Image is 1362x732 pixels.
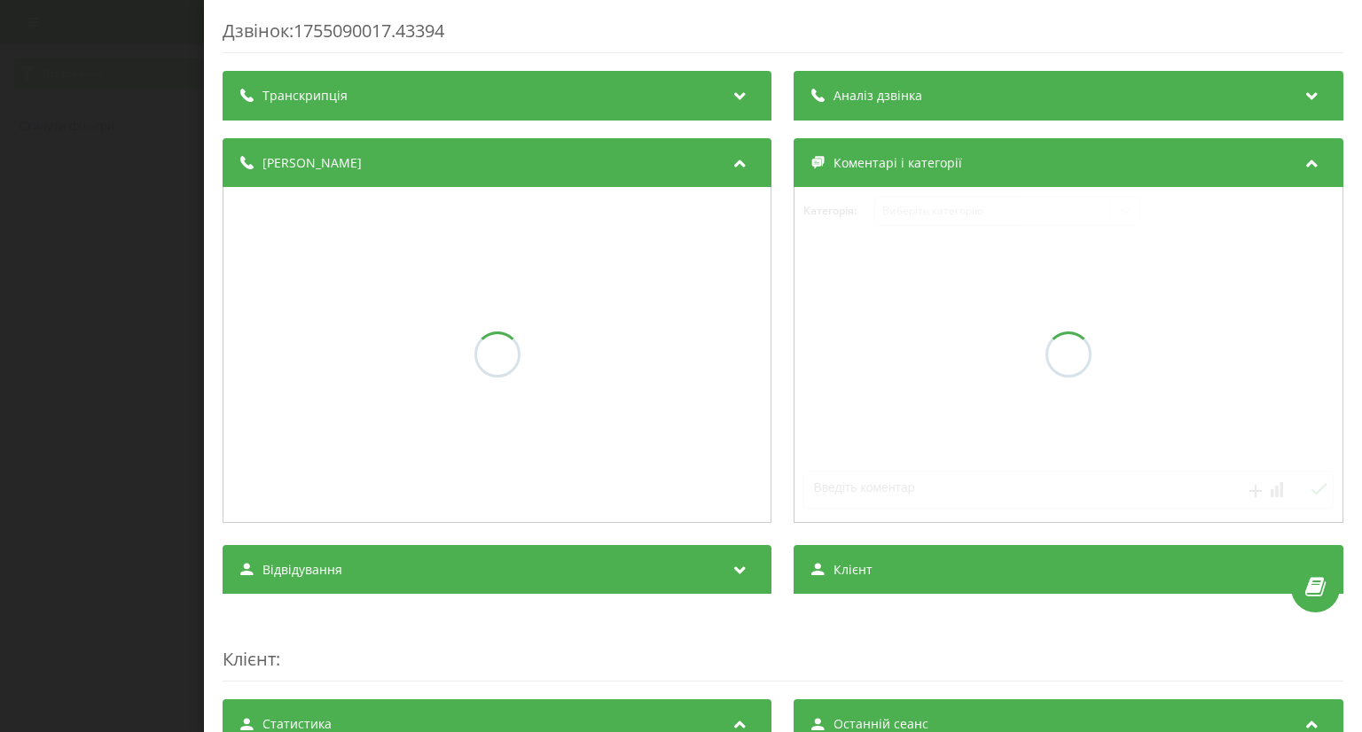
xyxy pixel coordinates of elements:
span: Клієнт [223,647,276,671]
span: Аналіз дзвінка [834,87,923,105]
span: Транскрипція [262,87,348,105]
div: Дзвінок : 1755090017.43394 [223,19,1343,53]
span: Коментарі і категорії [834,154,963,172]
span: Клієнт [834,561,873,579]
span: [PERSON_NAME] [262,154,362,172]
div: : [223,611,1343,681]
span: Відвідування [262,561,342,579]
